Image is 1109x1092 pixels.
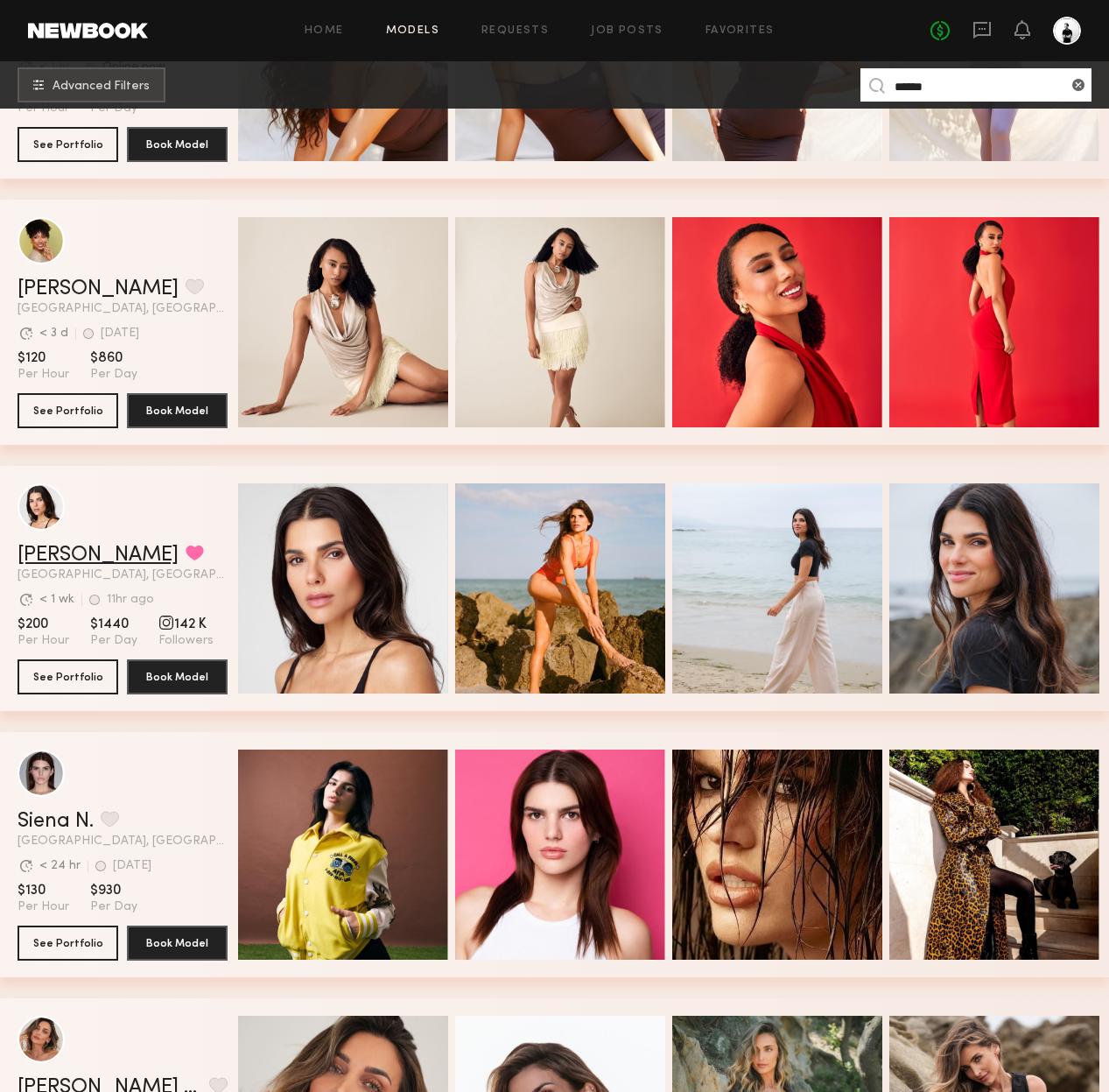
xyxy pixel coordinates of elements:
button: Book Model [127,393,228,428]
span: [GEOGRAPHIC_DATA], [GEOGRAPHIC_DATA] [18,569,228,581]
span: Advanced Filters [53,81,150,93]
span: Per Day [90,367,137,383]
span: Per Day [90,633,137,649]
span: $130 [18,882,69,899]
button: See Portfolio [18,127,118,162]
button: Book Model [127,659,228,694]
a: [PERSON_NAME] [18,545,179,566]
div: < 3 d [39,328,68,340]
span: [GEOGRAPHIC_DATA], [GEOGRAPHIC_DATA] [18,835,228,848]
button: See Portfolio [18,393,118,428]
button: Book Model [127,127,228,162]
a: Home [305,25,344,37]
span: $930 [90,882,137,899]
div: [DATE] [113,860,151,872]
button: Book Model [127,926,228,961]
a: Job Posts [591,25,663,37]
button: See Portfolio [18,659,118,694]
a: Favorites [705,25,775,37]
button: Advanced Filters [18,67,165,102]
button: See Portfolio [18,926,118,961]
a: Requests [481,25,549,37]
div: < 24 hr [39,860,81,872]
a: Models [386,25,439,37]
span: Per Hour [18,367,69,383]
a: Siena N. [18,811,94,832]
span: Per Hour [18,899,69,915]
span: $120 [18,349,69,367]
span: [GEOGRAPHIC_DATA], [GEOGRAPHIC_DATA] [18,303,228,315]
div: 11hr ago [107,594,154,606]
span: $1440 [90,616,137,633]
span: Per Day [90,899,137,915]
div: < 1 wk [39,594,74,606]
div: [DATE] [101,328,139,340]
span: Per Hour [18,633,69,649]
span: Followers [158,633,214,649]
a: [PERSON_NAME] [18,278,179,299]
span: $200 [18,616,69,633]
span: $860 [90,349,137,367]
span: 142 K [158,616,214,633]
